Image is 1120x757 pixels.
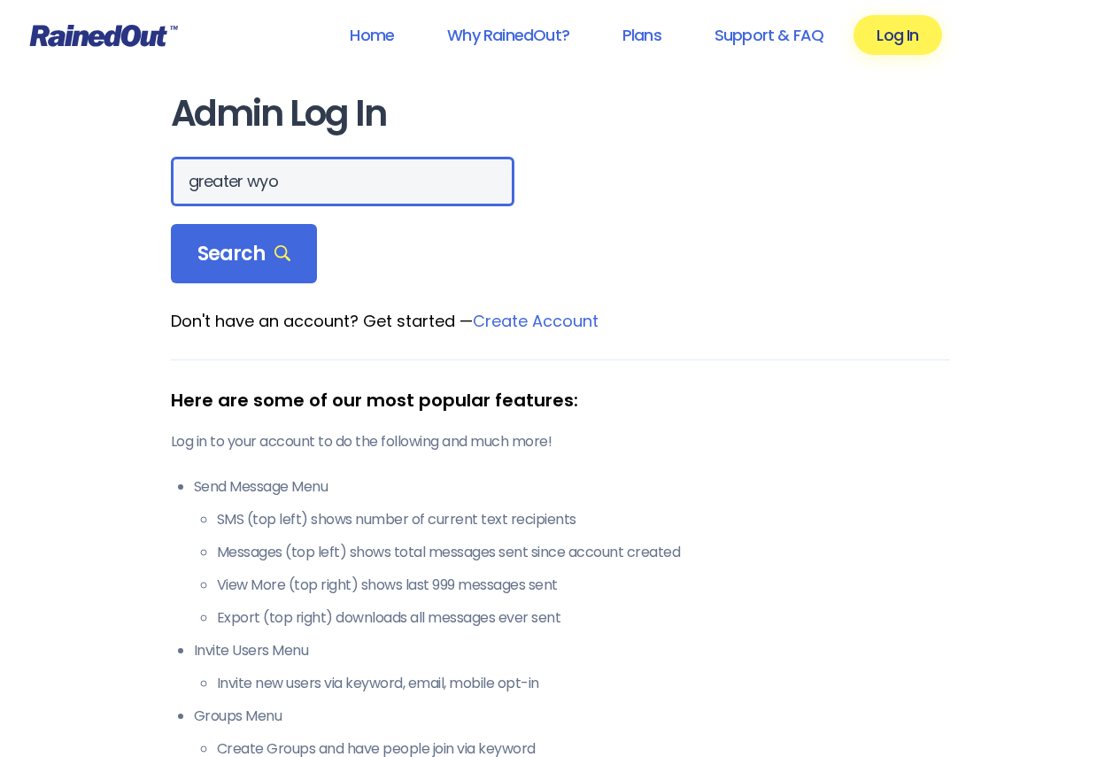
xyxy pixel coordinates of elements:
input: Search Orgs… [171,157,514,206]
a: Support & FAQ [691,15,846,55]
li: Send Message Menu [194,476,950,629]
a: Why RainedOut? [424,15,592,55]
a: Create Account [473,310,599,332]
h1: Admin Log In [171,94,950,134]
li: Messages (top left) shows total messages sent since account created [217,542,950,563]
div: Here are some of our most popular features: [171,387,950,413]
span: Search [197,242,291,266]
li: Export (top right) downloads all messages ever sent [217,607,950,629]
a: Plans [599,15,684,55]
a: Log In [854,15,941,55]
a: Home [327,15,417,55]
li: Invite new users via keyword, email, mobile opt-in [217,673,950,694]
p: Log in to your account to do the following and much more! [171,431,950,452]
li: Invite Users Menu [194,640,950,694]
div: Search [171,224,318,284]
li: SMS (top left) shows number of current text recipients [217,509,950,530]
li: View More (top right) shows last 999 messages sent [217,575,950,596]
